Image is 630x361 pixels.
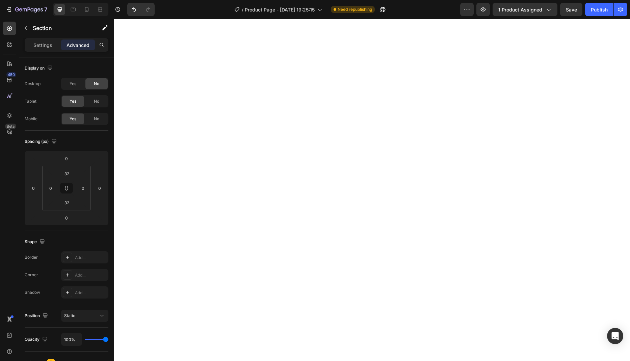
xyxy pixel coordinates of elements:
[75,255,107,261] div: Add...
[94,116,99,122] span: No
[70,116,76,122] span: Yes
[60,213,73,223] input: 0
[95,183,105,193] input: 0
[70,81,76,87] span: Yes
[245,6,315,13] span: Product Page - [DATE] 19:25:15
[64,313,75,318] span: Static
[75,290,107,296] div: Add...
[70,98,76,104] span: Yes
[25,137,58,146] div: Spacing (px)
[61,310,108,322] button: Static
[3,3,50,16] button: 7
[585,3,613,16] button: Publish
[94,81,99,87] span: No
[25,64,54,73] div: Display on
[338,6,372,12] span: Need republishing
[242,6,243,13] span: /
[6,72,16,77] div: 450
[25,272,38,278] div: Corner
[607,328,623,344] div: Open Intercom Messenger
[60,198,74,208] input: 2xl
[61,333,82,345] input: Auto
[94,98,99,104] span: No
[33,24,88,32] p: Section
[493,3,557,16] button: 1 product assigned
[60,169,74,179] input: 2xl
[25,335,49,344] div: Opacity
[5,124,16,129] div: Beta
[46,183,56,193] input: 0px
[60,153,73,163] input: 0
[33,42,52,49] p: Settings
[127,3,155,16] div: Undo/Redo
[25,116,37,122] div: Mobile
[25,254,38,260] div: Border
[566,7,577,12] span: Save
[75,272,107,278] div: Add...
[67,42,89,49] p: Advanced
[25,289,40,295] div: Shadow
[25,237,46,247] div: Shape
[28,183,38,193] input: 0
[25,81,41,87] div: Desktop
[44,5,47,14] p: 7
[78,183,88,193] input: 0px
[498,6,542,13] span: 1 product assigned
[25,311,49,320] div: Position
[591,6,608,13] div: Publish
[560,3,582,16] button: Save
[25,98,36,104] div: Tablet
